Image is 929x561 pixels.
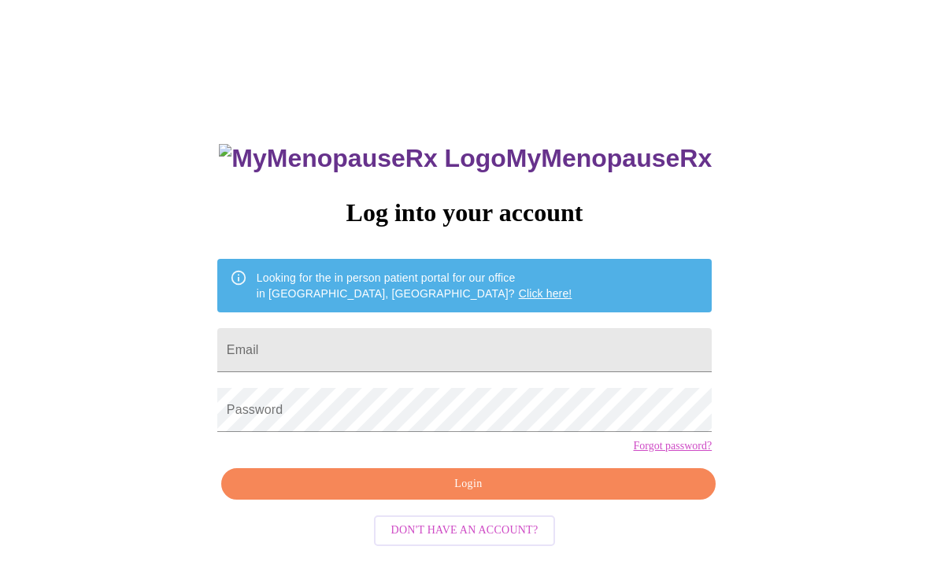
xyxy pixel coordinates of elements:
[257,264,572,308] div: Looking for the in person patient portal for our office in [GEOGRAPHIC_DATA], [GEOGRAPHIC_DATA]?
[391,521,539,541] span: Don't have an account?
[370,522,560,536] a: Don't have an account?
[219,144,712,173] h3: MyMenopauseRx
[239,474,698,494] span: Login
[221,468,716,500] button: Login
[519,287,572,300] a: Click here!
[374,515,556,546] button: Don't have an account?
[633,440,712,452] a: Forgot password?
[217,198,712,227] h3: Log into your account
[219,144,505,173] img: MyMenopauseRx Logo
